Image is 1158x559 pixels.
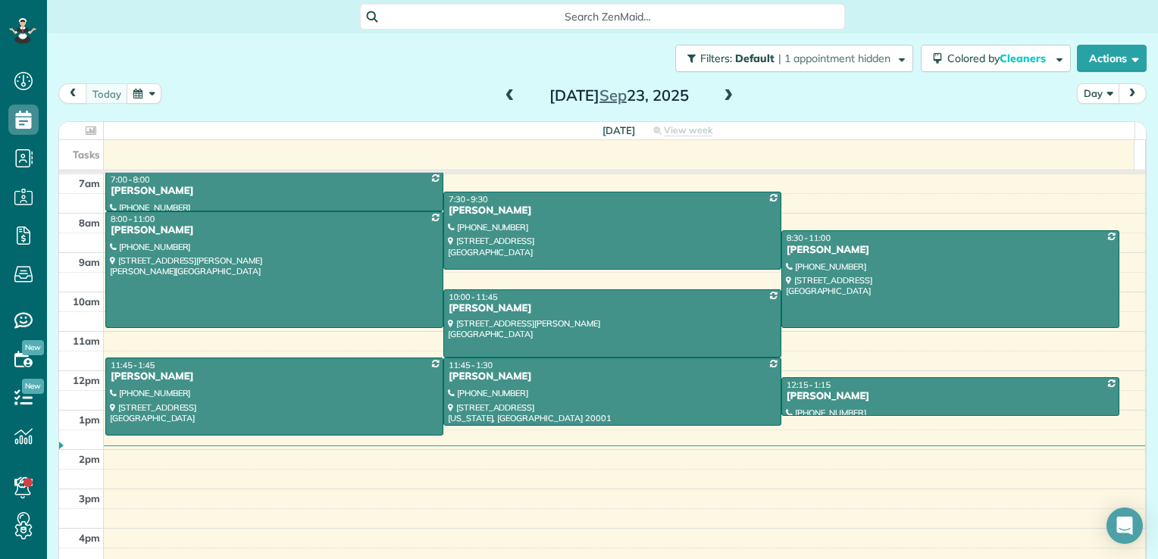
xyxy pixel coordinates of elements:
[79,256,100,268] span: 9am
[524,87,714,104] h2: [DATE] 23, 2025
[22,340,44,355] span: New
[110,185,439,198] div: [PERSON_NAME]
[668,45,913,72] a: Filters: Default | 1 appointment hidden
[599,86,627,105] span: Sep
[79,532,100,544] span: 4pm
[449,194,488,205] span: 7:30 - 9:30
[1077,83,1119,104] button: Day
[79,217,100,229] span: 8am
[786,244,1115,257] div: [PERSON_NAME]
[1077,45,1147,72] button: Actions
[1000,52,1048,65] span: Cleaners
[22,379,44,394] span: New
[111,214,155,224] span: 8:00 - 11:00
[79,492,100,504] span: 3pm
[79,453,100,465] span: 2pm
[921,45,1071,72] button: Colored byCleaners
[111,360,155,370] span: 11:45 - 1:45
[735,52,775,65] span: Default
[111,174,150,185] span: 7:00 - 8:00
[58,83,87,104] button: prev
[778,52,890,65] span: | 1 appointment hidden
[79,414,100,426] span: 1pm
[449,360,493,370] span: 11:45 - 1:30
[79,177,100,189] span: 7am
[602,124,635,136] span: [DATE]
[448,205,777,217] div: [PERSON_NAME]
[73,295,100,308] span: 10am
[73,335,100,347] span: 11am
[73,374,100,386] span: 12pm
[73,148,100,161] span: Tasks
[675,45,913,72] button: Filters: Default | 1 appointment hidden
[1118,83,1147,104] button: next
[110,224,439,237] div: [PERSON_NAME]
[86,83,128,104] button: today
[110,370,439,383] div: [PERSON_NAME]
[448,302,777,315] div: [PERSON_NAME]
[947,52,1051,65] span: Colored by
[664,124,712,136] span: View week
[1106,507,1143,544] div: Open Intercom Messenger
[787,233,831,243] span: 8:30 - 11:00
[786,390,1115,403] div: [PERSON_NAME]
[787,379,831,390] span: 12:15 - 1:15
[449,292,498,302] span: 10:00 - 11:45
[448,370,777,383] div: [PERSON_NAME]
[700,52,732,65] span: Filters:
